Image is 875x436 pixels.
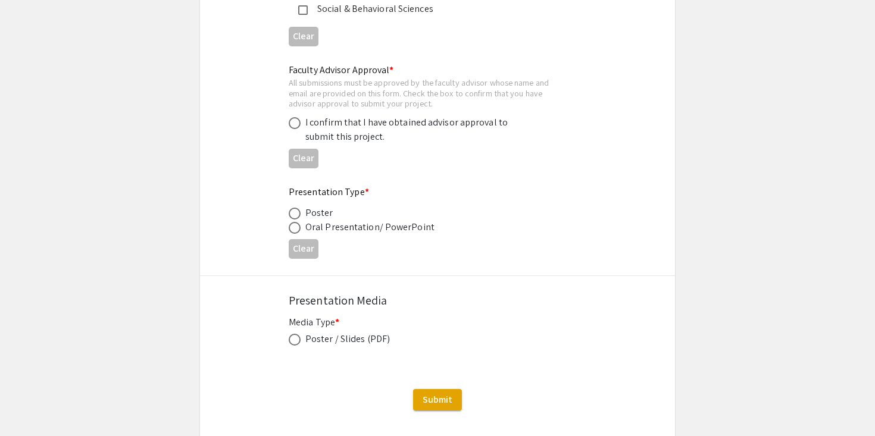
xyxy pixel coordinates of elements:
[413,389,462,410] button: Submit
[423,393,452,406] span: Submit
[305,220,435,234] div: Oral Presentation/ PowerPoint
[289,27,318,46] button: Clear
[289,316,339,328] mat-label: Media Type
[289,77,567,109] div: All submissions must be approved by the faculty advisor whose name and email are provided on this...
[289,149,318,168] button: Clear
[305,332,390,346] div: Poster / Slides (PDF)
[289,239,318,259] button: Clear
[289,186,369,198] mat-label: Presentation Type
[308,2,558,16] div: Social & Behavioral Sciences
[289,291,586,309] div: Presentation Media
[289,64,394,76] mat-label: Faculty Advisor Approval
[305,115,514,144] div: I confirm that I have obtained advisor approval to submit this project.
[9,382,51,427] iframe: Chat
[305,206,333,220] div: Poster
